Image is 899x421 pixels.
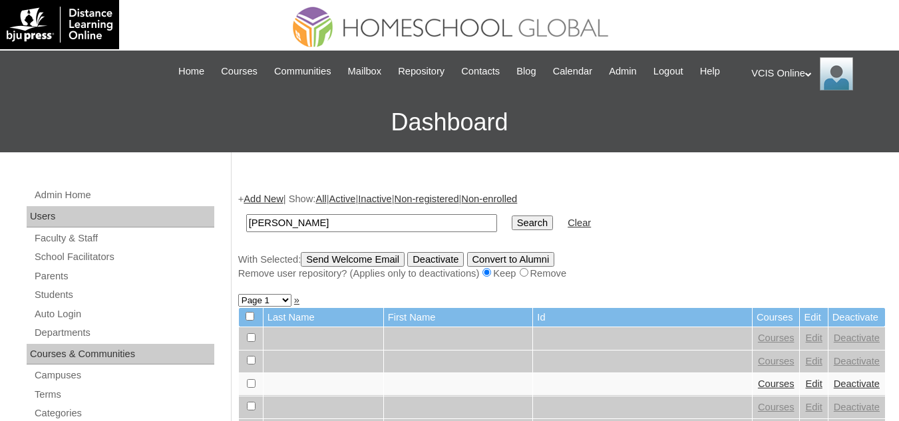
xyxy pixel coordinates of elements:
a: Auto Login [33,306,214,323]
a: Active [329,194,356,204]
input: Search [512,215,553,230]
span: Help [700,64,720,79]
a: All [315,194,326,204]
a: Add New [244,194,283,204]
a: Edit [805,402,822,412]
a: Departments [33,325,214,341]
a: Repository [391,64,451,79]
a: Logout [647,64,690,79]
a: Admin Home [33,187,214,204]
a: Courses [214,64,264,79]
span: Communities [274,64,331,79]
td: Last Name [264,308,383,327]
a: Admin [602,64,643,79]
a: Edit [805,356,822,366]
div: Courses & Communities [27,344,214,365]
a: Courses [758,378,795,389]
input: Send Welcome Email [301,252,405,267]
div: Remove user repository? (Applies only to deactivations) Keep Remove [238,267,886,281]
a: Clear [568,217,591,228]
h3: Dashboard [7,92,892,152]
a: Deactivate [834,356,880,366]
td: First Name [384,308,533,327]
a: Deactivate [834,333,880,343]
span: Repository [398,64,445,79]
a: Edit [805,333,822,343]
a: Deactivate [834,402,880,412]
span: Courses [221,64,258,79]
a: Students [33,287,214,303]
a: Faculty & Staff [33,230,214,247]
div: VCIS Online [751,57,886,90]
span: Blog [516,64,536,79]
input: Deactivate [407,252,464,267]
a: Courses [758,333,795,343]
td: Deactivate [828,308,885,327]
span: Mailbox [348,64,382,79]
a: Help [693,64,727,79]
a: Calendar [546,64,599,79]
span: Contacts [461,64,500,79]
a: Terms [33,386,214,403]
input: Convert to Alumni [467,252,555,267]
a: Contacts [454,64,506,79]
img: logo-white.png [7,7,112,43]
a: » [294,295,299,305]
div: + | Show: | | | | [238,192,886,280]
a: Communities [268,64,338,79]
a: Non-registered [395,194,459,204]
a: Non-enrolled [461,194,517,204]
img: VCIS Online Admin [820,57,853,90]
a: Courses [758,402,795,412]
td: Courses [753,308,800,327]
span: Home [178,64,204,79]
a: Blog [510,64,542,79]
span: Logout [653,64,683,79]
a: Inactive [358,194,392,204]
a: Edit [805,378,822,389]
a: School Facilitators [33,249,214,265]
a: Mailbox [341,64,389,79]
a: Parents [33,268,214,285]
a: Deactivate [834,378,880,389]
span: Calendar [553,64,592,79]
a: Campuses [33,367,214,384]
td: Edit [800,308,827,327]
a: Courses [758,356,795,366]
a: Home [172,64,211,79]
input: Search [246,214,497,232]
span: Admin [609,64,637,79]
div: With Selected: [238,252,886,281]
td: Id [533,308,752,327]
div: Users [27,206,214,227]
